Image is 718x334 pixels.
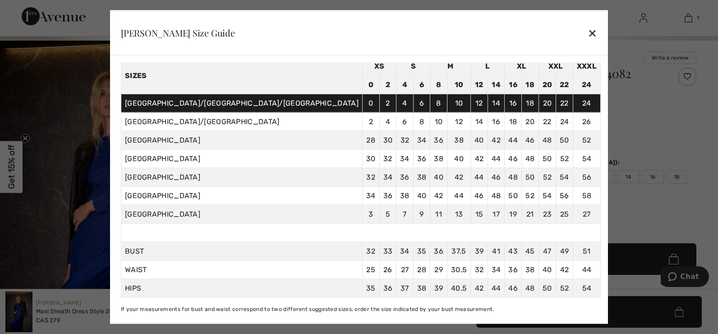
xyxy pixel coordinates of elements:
[556,149,573,168] td: 52
[447,168,470,186] td: 42
[413,149,430,168] td: 36
[573,57,600,75] td: XXXL
[488,131,505,149] td: 42
[430,57,471,75] td: M
[379,75,396,94] td: 2
[556,205,573,223] td: 25
[383,247,393,255] span: 33
[573,168,600,186] td: 56
[430,131,447,149] td: 36
[488,168,505,186] td: 46
[362,205,379,223] td: 3
[471,168,488,186] td: 44
[521,186,538,205] td: 52
[488,186,505,205] td: 48
[471,186,488,205] td: 46
[430,112,447,131] td: 10
[521,149,538,168] td: 48
[538,186,556,205] td: 54
[400,284,409,292] span: 37
[521,205,538,223] td: 21
[20,6,38,14] span: Chat
[121,94,362,112] td: [GEOGRAPHIC_DATA]/[GEOGRAPHIC_DATA]/[GEOGRAPHIC_DATA]
[508,284,518,292] span: 46
[556,112,573,131] td: 24
[396,57,430,75] td: S
[396,186,414,205] td: 38
[396,168,414,186] td: 36
[396,149,414,168] td: 34
[538,94,556,112] td: 20
[560,284,569,292] span: 52
[582,284,592,292] span: 54
[121,186,362,205] td: [GEOGRAPHIC_DATA]
[413,75,430,94] td: 6
[583,247,591,255] span: 51
[121,57,362,94] th: Sizes
[121,242,362,260] td: BUST
[121,28,235,37] div: [PERSON_NAME] Size Guide
[362,168,379,186] td: 32
[582,265,592,274] span: 44
[492,265,501,274] span: 34
[366,247,375,255] span: 32
[413,168,430,186] td: 38
[362,112,379,131] td: 2
[417,284,427,292] span: 38
[362,186,379,205] td: 34
[451,265,467,274] span: 30.5
[417,265,426,274] span: 28
[447,112,470,131] td: 12
[362,75,379,94] td: 0
[362,149,379,168] td: 30
[573,112,600,131] td: 26
[556,186,573,205] td: 56
[543,284,552,292] span: 50
[521,168,538,186] td: 50
[430,168,447,186] td: 40
[451,247,466,255] span: 37.5
[492,247,500,255] span: 41
[588,23,597,42] div: ✕
[447,205,470,223] td: 13
[417,247,427,255] span: 35
[492,284,501,292] span: 44
[121,131,362,149] td: [GEOGRAPHIC_DATA]
[396,131,414,149] td: 32
[121,112,362,131] td: [GEOGRAPHIC_DATA]/[GEOGRAPHIC_DATA]
[508,265,518,274] span: 36
[413,205,430,223] td: 9
[573,149,600,168] td: 54
[447,131,470,149] td: 38
[413,94,430,112] td: 6
[521,94,538,112] td: 18
[505,149,522,168] td: 46
[538,112,556,131] td: 22
[383,265,392,274] span: 26
[430,94,447,112] td: 8
[538,168,556,186] td: 52
[488,75,505,94] td: 14
[471,205,488,223] td: 15
[366,265,375,274] span: 25
[121,149,362,168] td: [GEOGRAPHIC_DATA]
[413,131,430,149] td: 34
[434,265,443,274] span: 29
[121,279,362,297] td: HIPS
[556,94,573,112] td: 22
[366,284,376,292] span: 35
[521,75,538,94] td: 18
[556,168,573,186] td: 54
[488,94,505,112] td: 14
[475,265,484,274] span: 32
[401,265,409,274] span: 27
[379,131,396,149] td: 30
[379,168,396,186] td: 34
[471,149,488,168] td: 42
[434,247,443,255] span: 36
[475,247,484,255] span: 39
[430,149,447,168] td: 38
[488,112,505,131] td: 16
[573,131,600,149] td: 52
[475,284,484,292] span: 42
